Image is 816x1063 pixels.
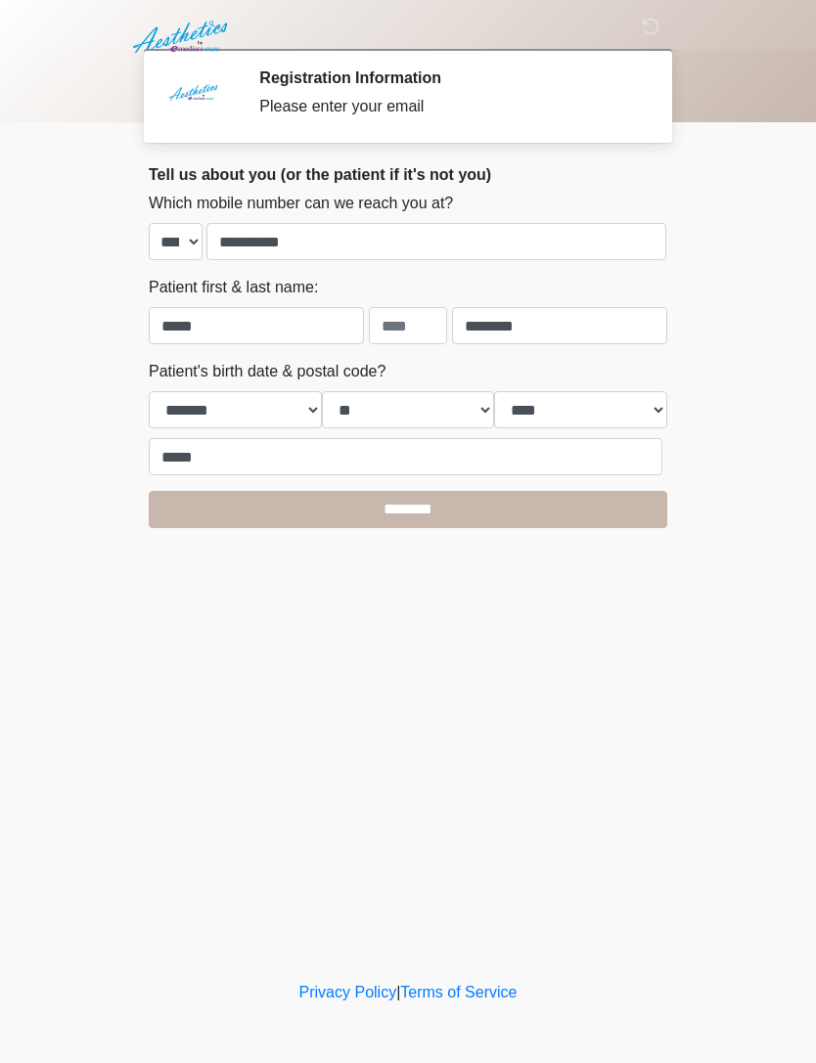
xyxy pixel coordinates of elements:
a: Privacy Policy [299,984,397,1000]
label: Patient's birth date & postal code? [149,360,385,383]
div: Please enter your email [259,95,638,118]
label: Which mobile number can we reach you at? [149,192,453,215]
h2: Registration Information [259,68,638,87]
a: | [396,984,400,1000]
h2: Tell us about you (or the patient if it's not you) [149,165,667,184]
a: Terms of Service [400,984,517,1000]
label: Patient first & last name: [149,276,318,299]
img: Aesthetics by Emediate Cure Logo [129,15,236,60]
img: Agent Avatar [163,68,222,127]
